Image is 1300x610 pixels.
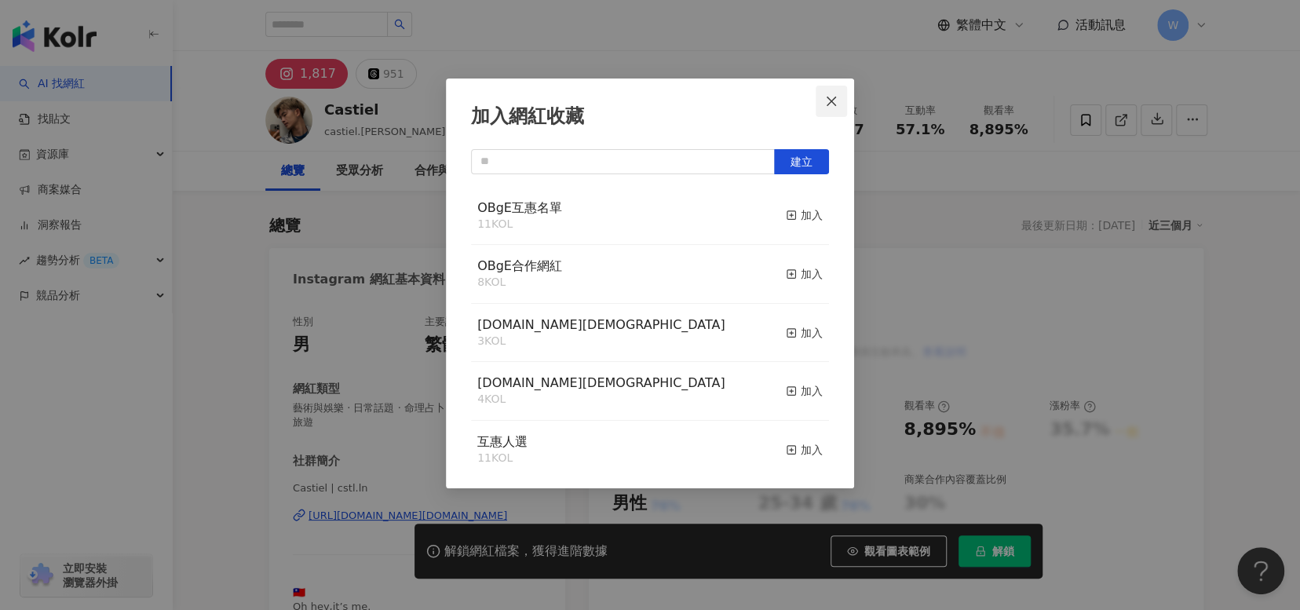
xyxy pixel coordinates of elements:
span: OBgE合作網紅 [477,258,562,273]
span: [DOMAIN_NAME][DEMOGRAPHIC_DATA] [477,317,725,332]
a: [DOMAIN_NAME][DEMOGRAPHIC_DATA] [477,377,725,389]
div: 加入 [786,265,823,283]
a: 互惠人選 [477,436,528,448]
span: 建立 [791,155,812,168]
div: 加入 [786,382,823,400]
a: [DOMAIN_NAME][DEMOGRAPHIC_DATA] [477,319,725,331]
div: 11 KOL [477,451,528,466]
span: OBgE互惠名單 [477,200,562,215]
div: 3 KOL [477,334,725,349]
div: 加入網紅收藏 [471,104,829,130]
div: 11 KOL [477,217,562,232]
span: [DOMAIN_NAME][DEMOGRAPHIC_DATA] [477,375,725,390]
span: close [825,95,838,108]
button: 加入 [786,316,823,349]
button: 建立 [774,149,829,174]
button: 加入 [786,199,823,232]
div: 加入 [786,441,823,458]
div: 4 KOL [477,392,725,407]
button: Close [816,86,847,117]
a: OBgE合作網紅 [477,260,562,272]
button: 加入 [786,258,823,290]
span: 互惠人選 [477,434,528,449]
button: 加入 [786,433,823,466]
div: 8 KOL [477,275,562,290]
button: 加入 [786,374,823,407]
a: OBgE互惠名單 [477,202,562,214]
div: 加入 [786,206,823,224]
div: 加入 [786,324,823,342]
